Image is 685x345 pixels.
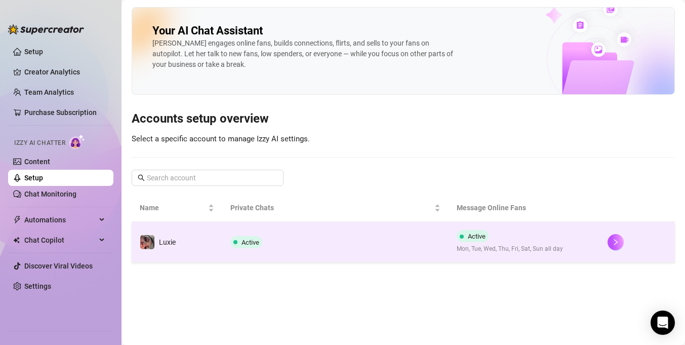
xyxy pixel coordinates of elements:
span: Izzy AI Chatter [14,138,65,148]
a: Discover Viral Videos [24,262,93,270]
th: Message Online Fans [449,194,599,222]
div: Open Intercom Messenger [651,311,675,335]
th: Name [132,194,222,222]
img: Chat Copilot [13,237,20,244]
span: Private Chats [230,202,432,213]
a: Setup [24,48,43,56]
a: Creator Analytics [24,64,105,80]
span: Active [468,233,486,240]
span: search [138,174,145,181]
span: Name [140,202,206,213]
span: Luxie [159,238,176,246]
span: thunderbolt [13,216,21,224]
a: Settings [24,282,51,290]
th: Private Chats [222,194,449,222]
a: Purchase Subscription [24,104,105,121]
h2: Your AI Chat Assistant [152,24,263,38]
span: Chat Copilot [24,232,96,248]
a: Team Analytics [24,88,74,96]
span: Automations [24,212,96,228]
div: [PERSON_NAME] engages online fans, builds connections, flirts, and sells to your fans on autopilo... [152,38,456,70]
span: Mon, Tue, Wed, Thu, Fri, Sat, Sun all day [457,244,563,254]
a: Content [24,158,50,166]
img: logo-BBDzfeDw.svg [8,24,84,34]
span: Active [241,239,259,246]
span: right [612,239,619,246]
h3: Accounts setup overview [132,111,675,127]
button: right [608,234,624,250]
input: Search account [147,172,269,183]
a: Chat Monitoring [24,190,76,198]
img: Luxie [140,235,154,249]
span: Select a specific account to manage Izzy AI settings. [132,134,310,143]
a: Setup [24,174,43,182]
img: AI Chatter [69,134,85,149]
